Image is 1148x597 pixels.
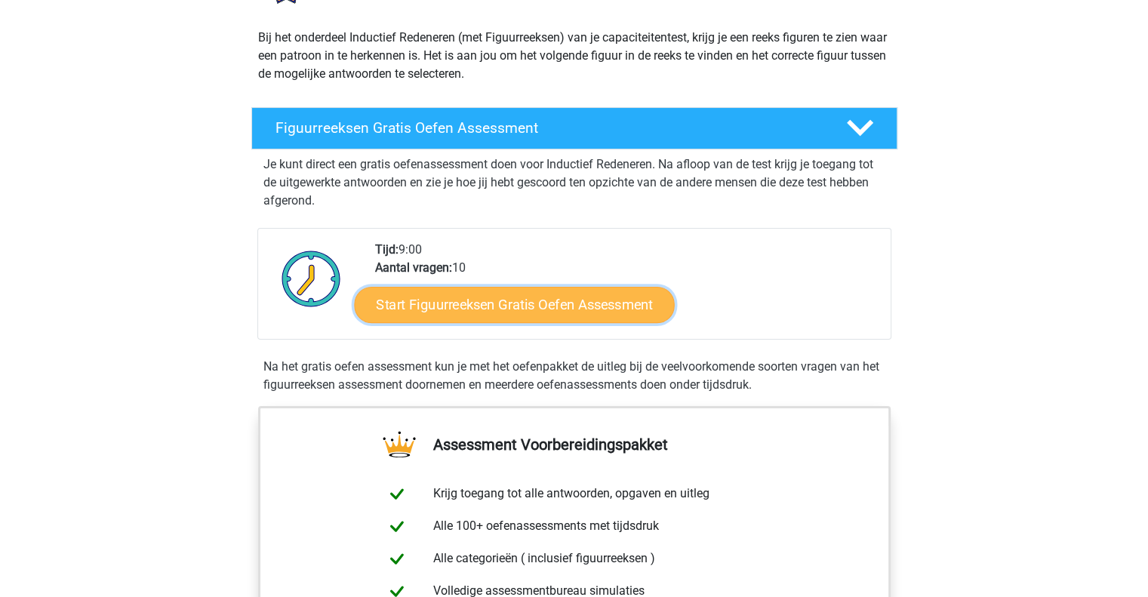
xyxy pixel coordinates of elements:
[263,155,885,210] p: Je kunt direct een gratis oefenassessment doen voor Inductief Redeneren. Na afloop van de test kr...
[273,241,349,316] img: Klok
[245,107,903,149] a: Figuurreeksen Gratis Oefen Assessment
[257,358,891,394] div: Na het gratis oefen assessment kun je met het oefenpakket de uitleg bij de veelvoorkomende soorte...
[375,260,452,275] b: Aantal vragen:
[275,119,822,137] h4: Figuurreeksen Gratis Oefen Assessment
[375,242,399,257] b: Tijd:
[258,29,891,83] p: Bij het onderdeel Inductief Redeneren (met Figuurreeksen) van je capaciteitentest, krijg je een r...
[364,241,890,339] div: 9:00 10
[354,286,674,322] a: Start Figuurreeksen Gratis Oefen Assessment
